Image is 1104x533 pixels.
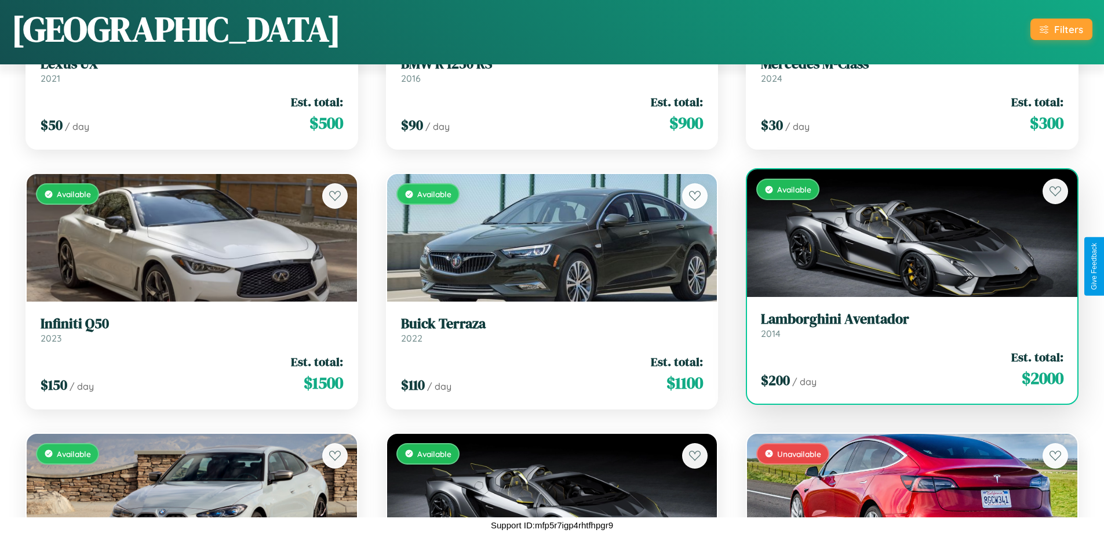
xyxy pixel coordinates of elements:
[401,115,423,135] span: $ 90
[291,93,343,110] span: Est. total:
[12,5,341,53] h1: [GEOGRAPHIC_DATA]
[41,115,63,135] span: $ 50
[761,371,790,390] span: $ 200
[65,121,89,132] span: / day
[761,56,1063,72] h3: Mercedes M-Class
[41,316,343,344] a: Infiniti Q502023
[70,380,94,392] span: / day
[785,121,810,132] span: / day
[425,121,450,132] span: / day
[761,56,1063,84] a: Mercedes M-Class2024
[417,189,451,199] span: Available
[401,72,421,84] span: 2016
[1030,111,1063,135] span: $ 300
[401,316,704,344] a: Buick Terraza2022
[761,311,1063,339] a: Lamborghini Aventador2014
[1022,367,1063,390] span: $ 2000
[1011,93,1063,110] span: Est. total:
[1011,349,1063,365] span: Est. total:
[1054,23,1083,35] div: Filters
[761,72,782,84] span: 2024
[761,328,781,339] span: 2014
[57,449,91,459] span: Available
[651,353,703,370] span: Est. total:
[309,111,343,135] span: $ 500
[651,93,703,110] span: Est. total:
[41,316,343,332] h3: Infiniti Q50
[1030,19,1092,40] button: Filters
[41,56,343,72] h3: Lexus UX
[401,56,704,84] a: BMW R 1250 RS2016
[41,332,61,344] span: 2023
[417,449,451,459] span: Available
[401,316,704,332] h3: Buick Terraza
[401,332,422,344] span: 2022
[777,449,821,459] span: Unavailable
[427,380,451,392] span: / day
[777,184,811,194] span: Available
[401,56,704,72] h3: BMW R 1250 RS
[792,376,817,387] span: / day
[1090,243,1098,290] div: Give Feedback
[41,72,60,84] span: 2021
[669,111,703,135] span: $ 900
[666,371,703,394] span: $ 1100
[41,375,67,394] span: $ 150
[291,353,343,370] span: Est. total:
[491,517,613,533] p: Support ID: mfp5r7igp4rhtfhpgr9
[57,189,91,199] span: Available
[41,56,343,84] a: Lexus UX2021
[401,375,425,394] span: $ 110
[761,311,1063,328] h3: Lamborghini Aventador
[304,371,343,394] span: $ 1500
[761,115,783,135] span: $ 30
